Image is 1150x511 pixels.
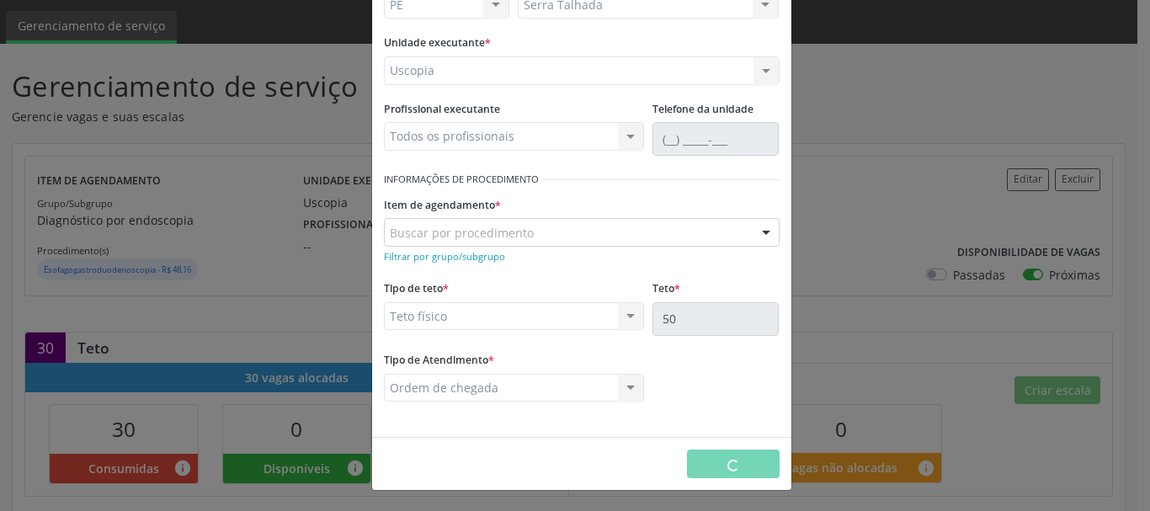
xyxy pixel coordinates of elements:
label: Telefone da unidade [652,97,753,123]
label: Tipo de Atendimento [384,348,494,374]
small: Informações de Procedimento [384,173,539,187]
input: Ex. 100 [652,302,779,336]
a: Filtrar por grupo/subgrupo [384,248,505,263]
span: Buscar por procedimento [390,224,534,242]
label: Unidade executante [384,30,491,56]
input: (__) _____-___ [652,122,779,156]
label: Tipo de teto [384,276,449,302]
label: Profissional executante [384,97,500,123]
label: Teto [652,276,680,302]
label: Item de agendamento [384,192,501,218]
small: Filtrar por grupo/subgrupo [384,250,505,263]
